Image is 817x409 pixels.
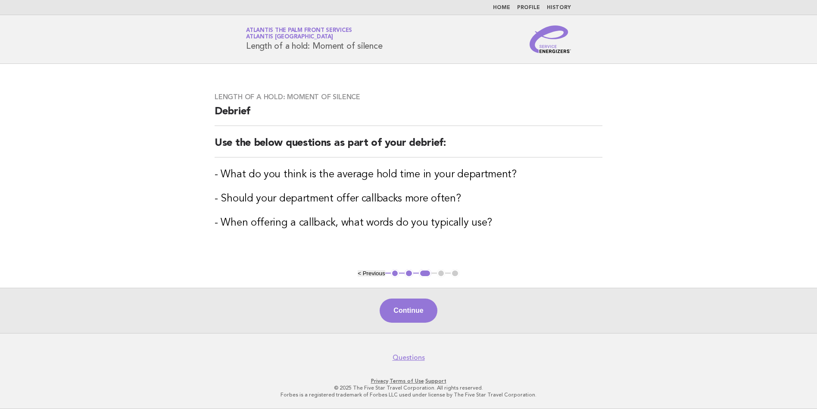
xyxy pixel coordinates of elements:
h3: - Should your department offer callbacks more often? [215,192,602,206]
button: < Previous [358,270,385,277]
button: Continue [380,299,437,323]
a: Home [493,5,510,10]
p: · · [145,378,672,384]
button: 3 [419,269,431,278]
h2: Use the below questions as part of your debrief: [215,136,602,157]
button: 1 [391,269,399,278]
span: Atlantis [GEOGRAPHIC_DATA] [246,35,333,40]
p: © 2025 The Five Star Travel Corporation. All rights reserved. [145,384,672,391]
a: Terms of Use [390,378,424,384]
h3: - What do you think is the average hold time in your department? [215,168,602,182]
h1: Length of a hold: Moment of silence [246,28,382,50]
a: History [547,5,571,10]
p: Forbes is a registered trademark of Forbes LLC used under license by The Five Star Travel Corpora... [145,391,672,398]
a: Privacy [371,378,388,384]
a: Questions [393,353,425,362]
h3: - When offering a callback, what words do you typically use? [215,216,602,230]
img: Service Energizers [530,25,571,53]
a: Support [425,378,446,384]
a: Profile [517,5,540,10]
h2: Debrief [215,105,602,126]
button: 2 [405,269,413,278]
h3: Length of a hold: Moment of silence [215,93,602,101]
a: Atlantis The Palm Front ServicesAtlantis [GEOGRAPHIC_DATA] [246,28,352,40]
